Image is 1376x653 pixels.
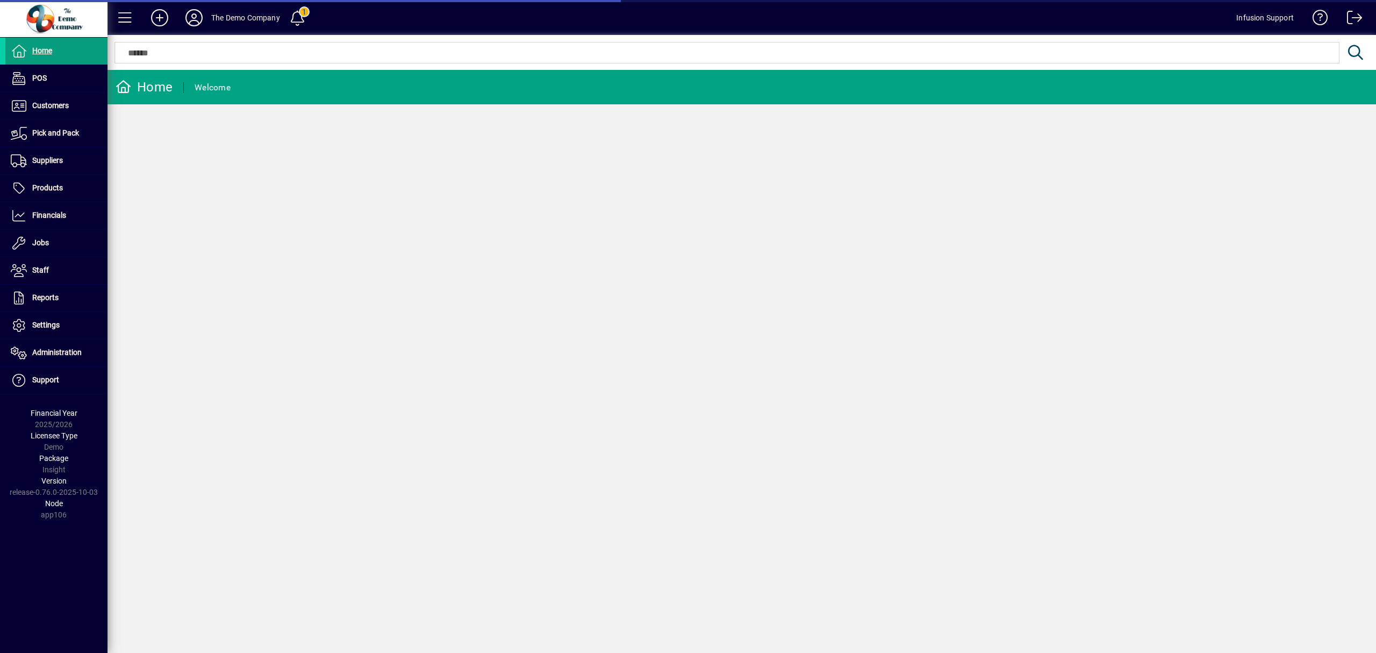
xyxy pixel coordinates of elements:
a: Administration [5,339,107,366]
a: Products [5,175,107,202]
div: Home [116,79,173,96]
span: Pick and Pack [32,129,79,137]
a: Support [5,367,107,394]
a: Financials [5,202,107,229]
span: Support [32,375,59,384]
span: Version [41,477,67,485]
span: Staff [32,266,49,274]
span: POS [32,74,47,82]
span: Customers [32,101,69,110]
div: Welcome [195,79,231,96]
a: Settings [5,312,107,339]
a: Logout [1339,2,1363,37]
div: The Demo Company [211,9,280,26]
a: Staff [5,257,107,284]
span: Products [32,183,63,192]
span: Suppliers [32,156,63,165]
span: Settings [32,321,60,329]
span: Financial Year [31,409,77,417]
a: Suppliers [5,147,107,174]
span: Node [45,499,63,508]
span: Package [39,454,68,463]
a: Knowledge Base [1305,2,1328,37]
a: Jobs [5,230,107,257]
a: Reports [5,285,107,311]
a: Customers [5,93,107,119]
span: Reports [32,293,59,302]
div: Infusion Support [1236,9,1294,26]
span: Licensee Type [31,431,77,440]
span: Home [32,46,52,55]
span: Jobs [32,238,49,247]
span: Financials [32,211,66,219]
a: POS [5,65,107,92]
a: Pick and Pack [5,120,107,147]
button: Add [142,8,177,27]
button: Profile [177,8,211,27]
span: Administration [32,348,82,357]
